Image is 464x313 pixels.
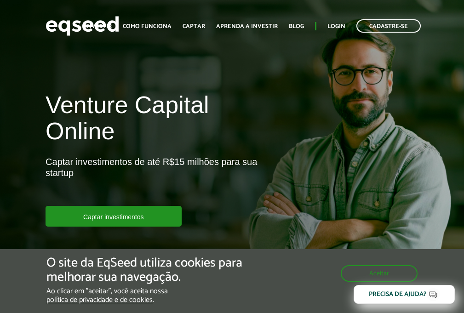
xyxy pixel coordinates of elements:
button: Aceitar [341,265,418,282]
a: Como funciona [123,23,172,29]
a: Captar investimentos [46,206,182,227]
a: Cadastre-se [356,19,421,33]
a: Login [327,23,345,29]
img: EqSeed [46,14,119,38]
a: Aprenda a investir [216,23,278,29]
a: Blog [289,23,304,29]
p: Captar investimentos de até R$15 milhões para sua startup [46,156,264,206]
a: política de privacidade e de cookies [46,296,153,304]
p: Ao clicar em "aceitar", você aceita nossa . [46,287,269,304]
h1: Venture Capital Online [46,92,264,149]
h5: O site da EqSeed utiliza cookies para melhorar sua navegação. [46,256,269,285]
a: Investir [85,23,112,29]
a: Captar [183,23,205,29]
